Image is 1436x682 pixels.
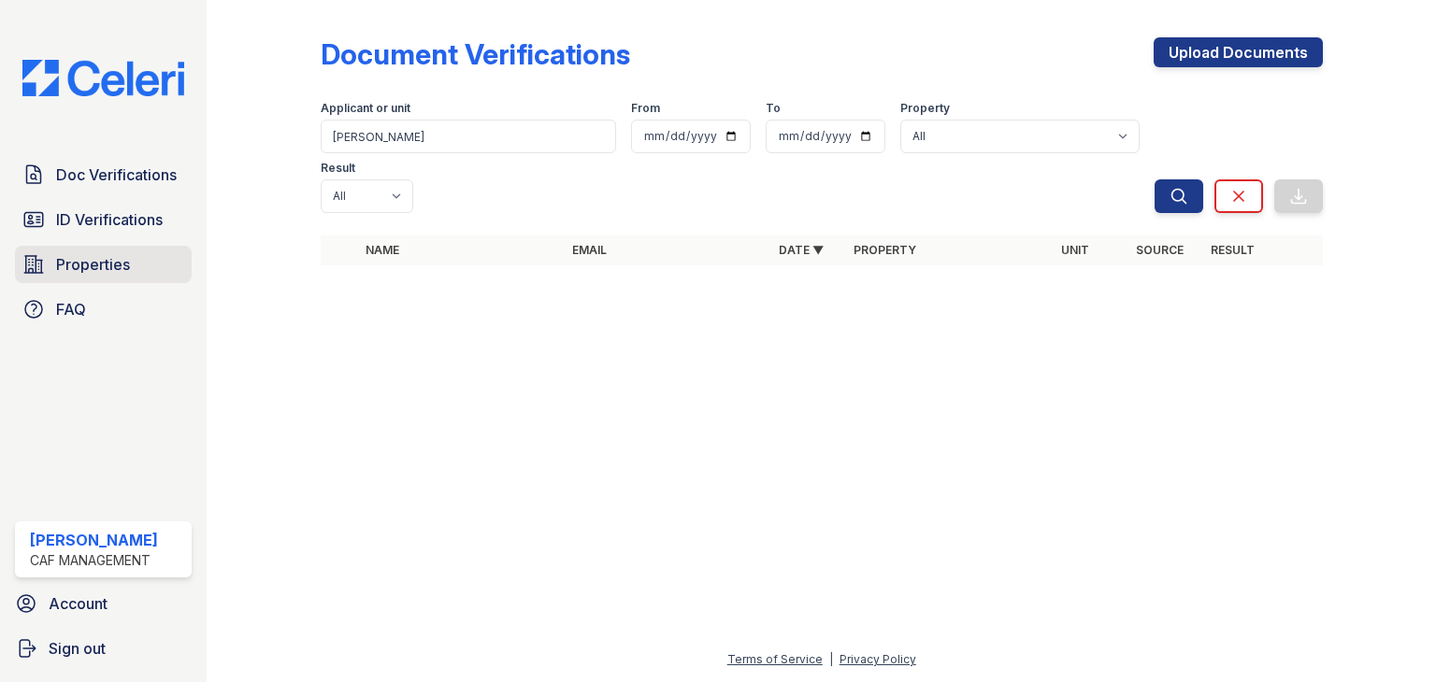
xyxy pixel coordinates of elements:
[766,101,781,116] label: To
[631,101,660,116] label: From
[1136,243,1184,257] a: Source
[840,652,916,666] a: Privacy Policy
[56,163,177,186] span: Doc Verifications
[1211,243,1255,257] a: Result
[56,298,86,320] span: FAQ
[15,291,192,328] a: FAQ
[15,201,192,238] a: ID Verifications
[829,652,833,666] div: |
[779,243,824,257] a: Date ▼
[30,551,158,570] div: CAF Management
[56,253,130,276] span: Properties
[854,243,916,257] a: Property
[900,101,950,116] label: Property
[1154,37,1323,67] a: Upload Documents
[7,630,199,667] a: Sign out
[15,246,192,283] a: Properties
[572,243,607,257] a: Email
[321,161,355,176] label: Result
[7,585,199,622] a: Account
[727,652,823,666] a: Terms of Service
[1061,243,1089,257] a: Unit
[49,637,106,660] span: Sign out
[366,243,399,257] a: Name
[321,120,616,153] input: Search by name, email, or unit number
[56,208,163,231] span: ID Verifications
[7,60,199,96] img: CE_Logo_Blue-a8612792a0a2168367f1c8372b55b34899dd931a85d93a1a3d3e32e68fde9ad4.png
[49,592,108,615] span: Account
[15,156,192,193] a: Doc Verifications
[30,529,158,551] div: [PERSON_NAME]
[321,37,630,71] div: Document Verifications
[321,101,410,116] label: Applicant or unit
